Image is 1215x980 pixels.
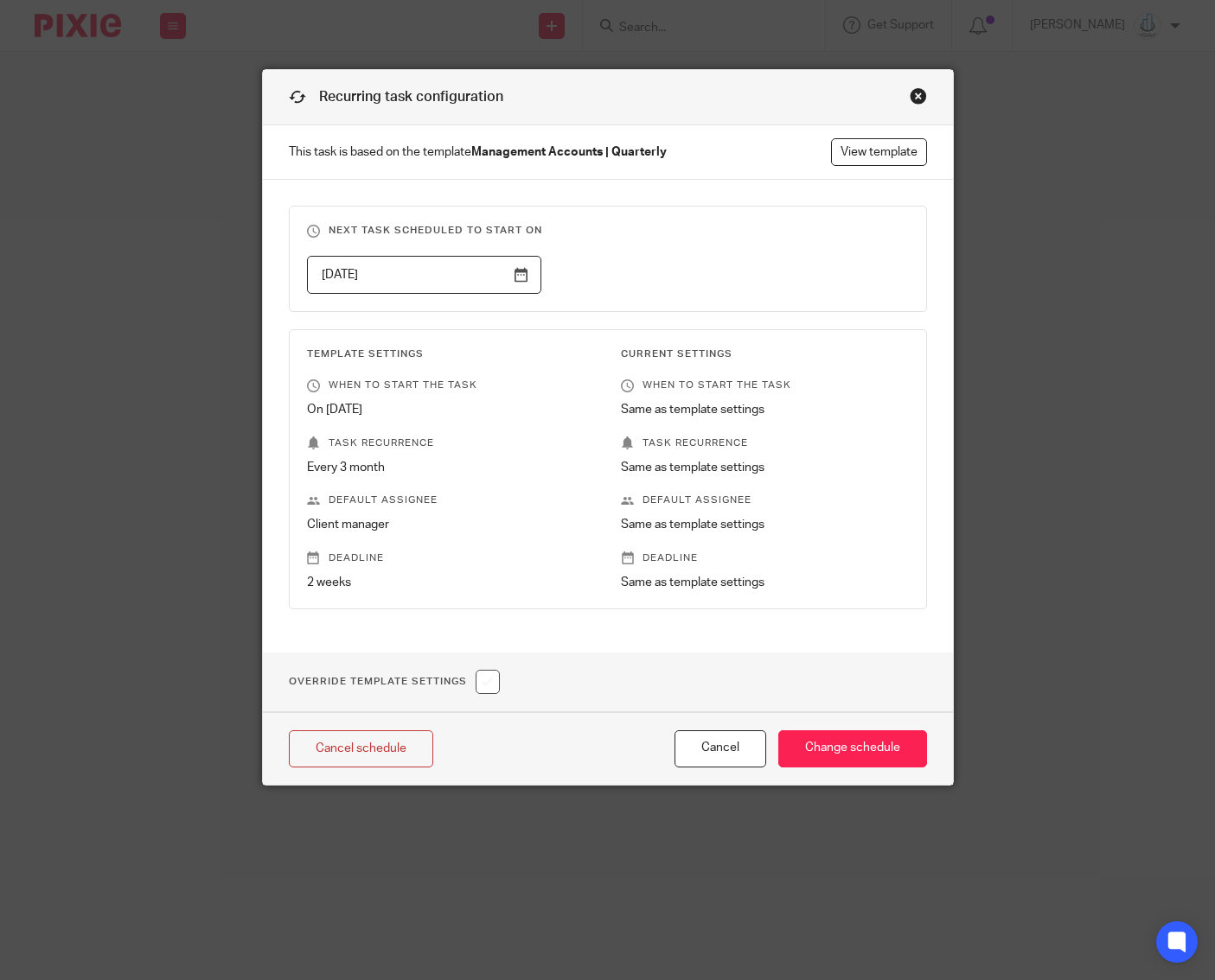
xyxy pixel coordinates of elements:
[621,516,908,533] p: Same as template settings
[307,347,594,361] h3: Template Settings
[778,730,927,767] input: Change schedule
[621,574,908,591] p: Same as template settings
[307,224,909,238] h3: Next task scheduled to start on
[621,347,908,361] h3: Current Settings
[307,459,594,476] p: Every 3 month
[471,146,667,158] strong: Management Accounts | Quarterly
[621,493,908,507] p: Default assignee
[307,401,594,418] p: On [DATE]
[289,670,500,694] h1: Override Template Settings
[621,459,908,476] p: Same as template settings
[289,143,667,161] span: This task is based on the template
[675,730,766,767] button: Cancel
[621,551,908,565] p: Deadline
[307,379,594,392] p: When to start the task
[910,87,927,105] div: Close this dialog window
[307,574,594,591] p: 2 weeks
[307,493,594,507] p: Default assignee
[289,87,503,107] h1: Recurring task configuration
[289,730,433,767] a: Cancel schedule
[621,379,908,392] p: When to start the task
[621,401,908,418] p: Same as template settings
[307,516,594,533] p: Client manager
[831,138,927,166] a: View template
[621,436,908,450] p: Task recurrence
[307,551,594,565] p: Deadline
[307,436,594,450] p: Task recurrence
